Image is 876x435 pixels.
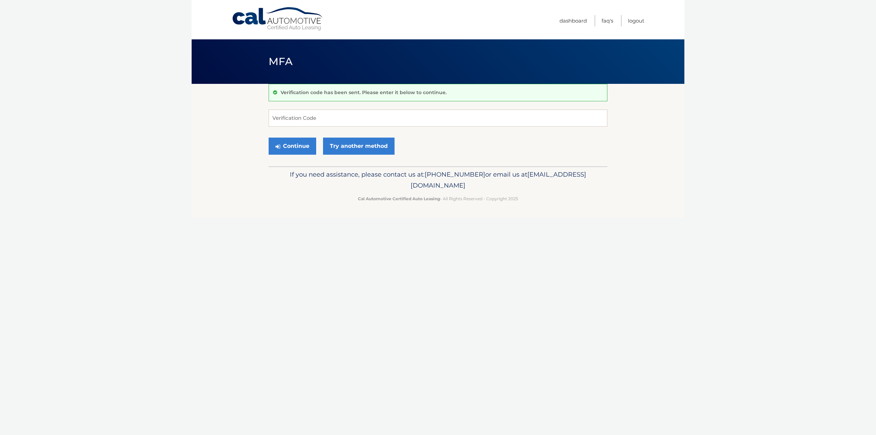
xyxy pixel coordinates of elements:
span: [PHONE_NUMBER] [425,170,485,178]
a: Try another method [323,138,395,155]
span: MFA [269,55,293,68]
p: - All Rights Reserved - Copyright 2025 [273,195,603,202]
p: Verification code has been sent. Please enter it below to continue. [281,89,447,95]
a: FAQ's [602,15,613,26]
a: Logout [628,15,644,26]
p: If you need assistance, please contact us at: or email us at [273,169,603,191]
a: Dashboard [559,15,587,26]
strong: Cal Automotive Certified Auto Leasing [358,196,440,201]
a: Cal Automotive [232,7,324,31]
span: [EMAIL_ADDRESS][DOMAIN_NAME] [411,170,586,189]
input: Verification Code [269,110,607,127]
button: Continue [269,138,316,155]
